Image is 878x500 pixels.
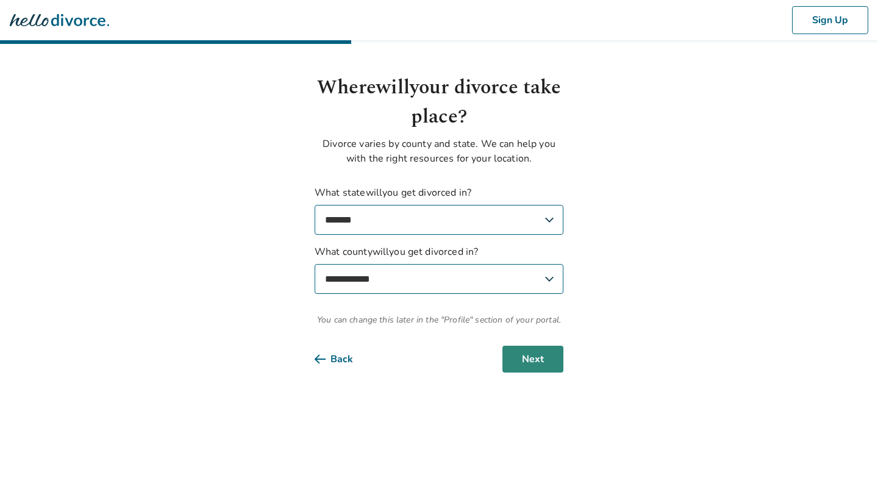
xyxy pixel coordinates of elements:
iframe: Chat Widget [817,441,878,500]
label: What state will you get divorced in? [315,185,563,235]
label: What county will you get divorced in? [315,245,563,294]
h1: Where will your divorce take place? [315,73,563,132]
span: You can change this later in the "Profile" section of your portal. [315,313,563,326]
button: Sign Up [792,6,868,34]
select: What statewillyou get divorced in? [315,205,563,235]
select: What countywillyou get divorced in? [315,264,563,294]
p: Divorce varies by county and state. We can help you with the right resources for your location. [315,137,563,166]
button: Next [502,346,563,373]
button: Back [315,346,373,373]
